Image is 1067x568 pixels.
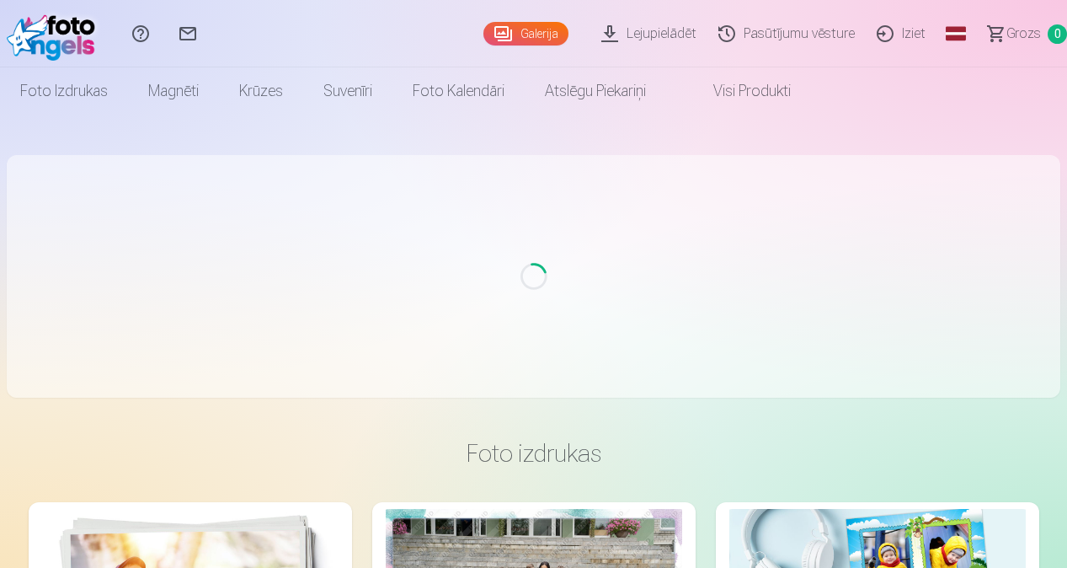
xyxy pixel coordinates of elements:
[483,22,568,46] a: Galerija
[7,7,104,61] img: /fa1
[1048,24,1067,44] span: 0
[42,438,1026,469] h3: Foto izdrukas
[525,67,666,115] a: Atslēgu piekariņi
[128,67,219,115] a: Magnēti
[219,67,303,115] a: Krūzes
[1006,24,1041,44] span: Grozs
[303,67,392,115] a: Suvenīri
[392,67,525,115] a: Foto kalendāri
[666,67,811,115] a: Visi produkti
